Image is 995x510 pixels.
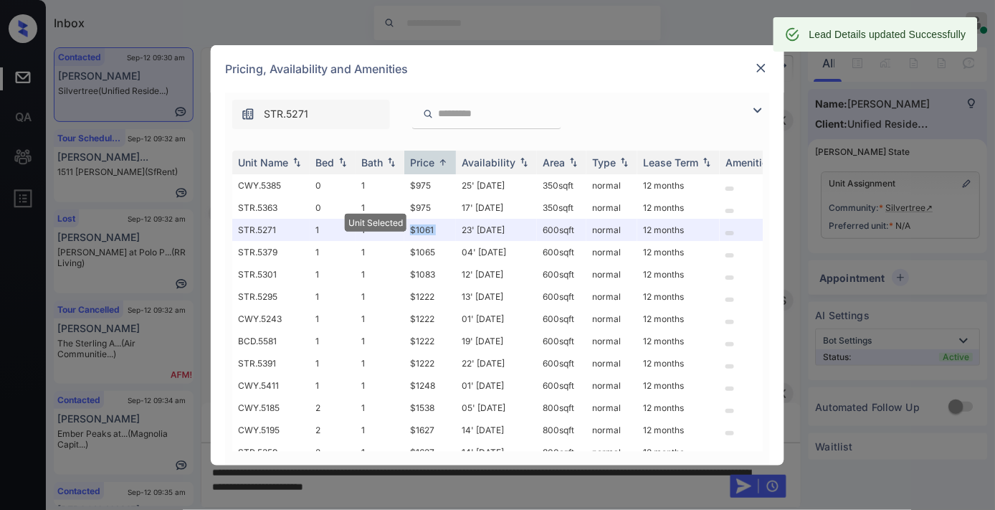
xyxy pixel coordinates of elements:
td: 600 sqft [537,308,586,330]
td: $1627 [404,441,456,463]
td: STR.5295 [232,285,310,308]
td: normal [586,397,637,419]
img: icon-zuma [241,107,255,121]
td: normal [586,330,637,352]
td: 12' [DATE] [456,263,537,285]
td: normal [586,263,637,285]
img: sorting [517,157,531,167]
td: 1 [310,263,356,285]
td: normal [586,352,637,374]
td: 1 [356,219,404,241]
td: 12 months [637,285,720,308]
td: 1 [310,352,356,374]
td: 12 months [637,197,720,219]
td: $975 [404,174,456,197]
img: sorting [290,157,304,167]
td: $1061 [404,219,456,241]
td: $1222 [404,330,456,352]
td: 1 [356,308,404,330]
td: 2 [310,441,356,463]
td: 1 [356,397,404,419]
td: 12 months [637,397,720,419]
td: 1 [310,219,356,241]
span: STR.5271 [264,106,308,122]
td: $1222 [404,352,456,374]
td: 14' [DATE] [456,419,537,441]
td: 0 [310,174,356,197]
img: sorting [566,157,581,167]
td: 1 [356,174,404,197]
td: 01' [DATE] [456,374,537,397]
img: sorting [617,157,632,167]
td: 600 sqft [537,352,586,374]
td: 22' [DATE] [456,352,537,374]
td: $1222 [404,285,456,308]
td: 12 months [637,308,720,330]
td: 600 sqft [537,374,586,397]
td: 600 sqft [537,330,586,352]
div: Bath [361,156,383,169]
td: $1083 [404,263,456,285]
td: 13' [DATE] [456,285,537,308]
td: $975 [404,197,456,219]
img: sorting [700,157,714,167]
img: sorting [436,157,450,168]
td: 1 [356,330,404,352]
div: Lease Term [643,156,698,169]
td: 12 months [637,441,720,463]
td: $1065 [404,241,456,263]
td: STR.5391 [232,352,310,374]
td: 23' [DATE] [456,219,537,241]
td: STR.5301 [232,263,310,285]
td: 25' [DATE] [456,174,537,197]
div: Area [543,156,565,169]
td: 0 [310,197,356,219]
img: sorting [384,157,399,167]
td: CWY.5243 [232,308,310,330]
td: 1 [356,285,404,308]
td: normal [586,197,637,219]
td: 12 months [637,241,720,263]
td: 12 months [637,419,720,441]
td: CWY.5195 [232,419,310,441]
td: 12 months [637,374,720,397]
td: CWY.5185 [232,397,310,419]
td: STR.5359 [232,441,310,463]
td: 1 [310,374,356,397]
td: 800 sqft [537,419,586,441]
td: 1 [310,330,356,352]
td: 12 months [637,330,720,352]
td: $1627 [404,419,456,441]
td: normal [586,419,637,441]
td: 600 sqft [537,219,586,241]
td: 2 [310,419,356,441]
td: normal [586,374,637,397]
td: normal [586,285,637,308]
td: 600 sqft [537,241,586,263]
td: 800 sqft [537,441,586,463]
td: 12 months [637,263,720,285]
td: normal [586,174,637,197]
td: 05' [DATE] [456,397,537,419]
td: $1222 [404,308,456,330]
td: 2 [310,397,356,419]
td: 1 [310,308,356,330]
td: 12 months [637,219,720,241]
td: 800 sqft [537,397,586,419]
td: 600 sqft [537,263,586,285]
td: 14' [DATE] [456,441,537,463]
td: 01' [DATE] [456,308,537,330]
td: 04' [DATE] [456,241,537,263]
td: $1538 [404,397,456,419]
img: icon-zuma [749,102,766,119]
div: Bed [315,156,334,169]
td: 12 months [637,352,720,374]
td: BCD.5581 [232,330,310,352]
div: Price [410,156,434,169]
td: STR.5379 [232,241,310,263]
img: sorting [335,157,350,167]
div: Unit Name [238,156,288,169]
td: 1 [356,419,404,441]
img: close [754,61,768,75]
div: Availability [462,156,515,169]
